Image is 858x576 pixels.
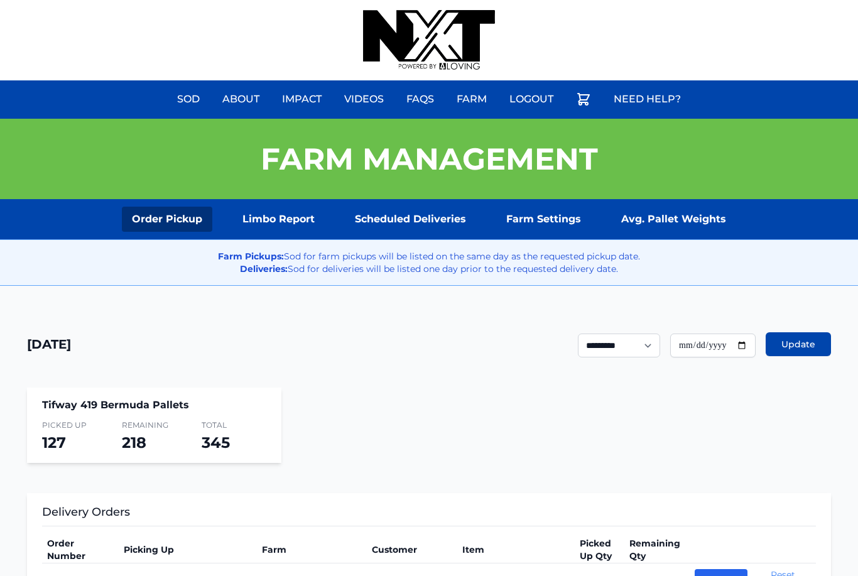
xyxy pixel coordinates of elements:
th: Item [457,536,575,563]
a: Farm Settings [496,207,591,232]
button: Update [766,332,831,356]
span: 218 [122,433,146,452]
th: Customer [367,536,458,563]
a: Sod [170,84,207,114]
span: 127 [42,433,66,452]
a: Need Help? [606,84,688,114]
strong: Deliveries: [240,263,288,274]
th: Remaining Qty [624,536,690,563]
h1: Farm Management [261,144,598,174]
a: Order Pickup [122,207,212,232]
th: Farm [257,536,366,563]
a: Logout [502,84,561,114]
a: About [215,84,267,114]
a: Farm [449,84,494,114]
a: Avg. Pallet Weights [611,207,736,232]
h1: [DATE] [27,335,71,353]
strong: Farm Pickups: [218,251,284,262]
span: Update [781,338,815,350]
th: Order Number [42,536,119,563]
a: Impact [274,84,329,114]
img: nextdaysod.com Logo [363,10,495,70]
a: Scheduled Deliveries [345,207,476,232]
th: Picked Up Qty [575,536,624,563]
span: 345 [202,433,230,452]
span: Remaining [122,420,187,430]
span: Total [202,420,266,430]
a: FAQs [399,84,442,114]
th: Picking Up [119,536,257,563]
h3: Delivery Orders [42,503,816,526]
a: Videos [337,84,391,114]
span: Picked Up [42,420,107,430]
a: Limbo Report [232,207,325,232]
h4: Tifway 419 Bermuda Pallets [42,398,266,413]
